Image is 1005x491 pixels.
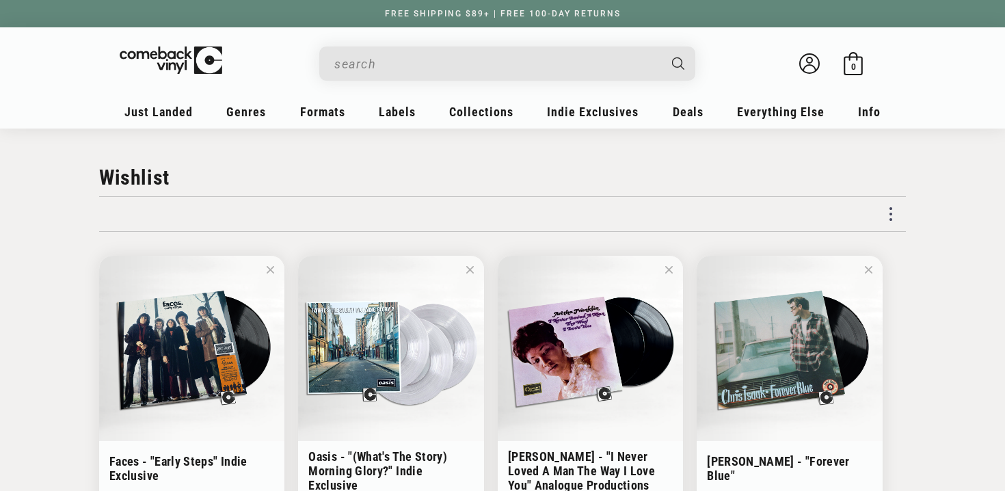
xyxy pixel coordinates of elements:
input: When autocomplete results are available use up and down arrows to review and enter to select [334,50,658,78]
button: Delete Chris Isaak - "Forever Blue" [860,261,877,278]
span: Deals [673,105,703,119]
button: Delete Aretha Franklin - "I Never Loved A Man The Way I Love You" Analogue Productions [660,261,678,278]
a: FREE SHIPPING $89+ | FREE 100-DAY RETURNS [371,9,634,18]
div: Wishlist [99,170,170,185]
span: Just Landed [124,105,193,119]
span: Everything Else [737,105,825,119]
span: Collections [449,105,513,119]
div: More Options [879,200,902,228]
span: Genres [226,105,266,119]
span: Labels [379,105,416,119]
span: Formats [300,105,345,119]
button: Delete Oasis - "(What's The Story) Morning Glory?" Indie Exclusive [461,261,479,278]
button: Delete Faces - "Early Steps" Indie Exclusive [262,261,279,278]
span: Indie Exclusives [547,105,639,119]
img: ComebackVinyl.com [120,47,222,75]
div: Search [319,47,695,81]
span: Info [858,105,881,119]
span: 0 [851,62,856,72]
button: Search [660,47,697,81]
